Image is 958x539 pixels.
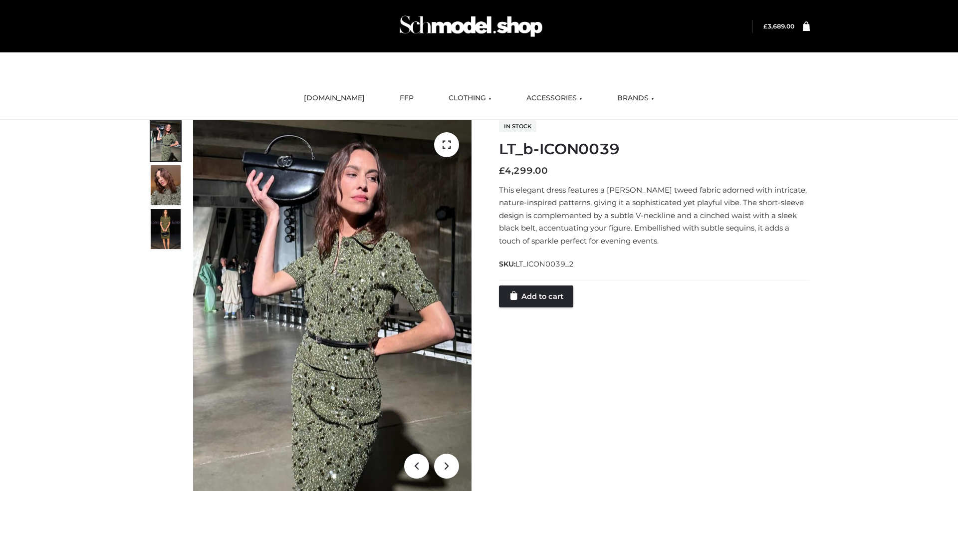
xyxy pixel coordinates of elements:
[763,22,794,30] bdi: 3,689.00
[763,22,794,30] a: £3,689.00
[763,22,767,30] span: £
[396,6,546,46] img: Schmodel Admin 964
[499,140,810,158] h1: LT_b-ICON0039
[193,120,472,491] img: LT_b-ICON0039
[499,285,573,307] a: Add to cart
[151,209,181,249] img: Screenshot-2024-10-29-at-7.00.09%E2%80%AFPM.jpg
[296,87,372,109] a: [DOMAIN_NAME]
[515,260,574,269] span: LT_ICON0039_2
[519,87,590,109] a: ACCESSORIES
[441,87,499,109] a: CLOTHING
[499,165,548,176] bdi: 4,299.00
[499,120,536,132] span: In stock
[610,87,662,109] a: BRANDS
[151,165,181,205] img: Screenshot-2024-10-29-at-7.00.03%E2%80%AFPM.jpg
[499,258,575,270] span: SKU:
[392,87,421,109] a: FFP
[499,184,810,248] p: This elegant dress features a [PERSON_NAME] tweed fabric adorned with intricate, nature-inspired ...
[151,121,181,161] img: Screenshot-2024-10-29-at-6.59.56%E2%80%AFPM.jpg
[499,165,505,176] span: £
